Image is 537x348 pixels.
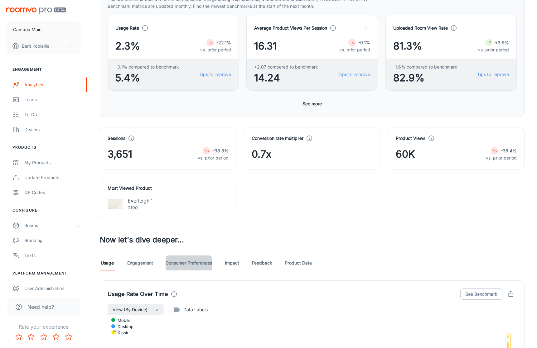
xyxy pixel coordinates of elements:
a: Tips to improve [199,71,231,78]
button: See more [300,98,324,109]
a: Tips to improve [338,71,370,78]
strong: +3.9% [495,40,509,45]
span: 82.9% [393,70,457,85]
span: mobile [113,317,131,323]
div: Analytics [24,81,81,88]
a: Consumer Preferences [166,255,212,270]
span: 14.24 [254,70,318,85]
button: View (By Device) [108,304,164,315]
strong: -38.3% [213,148,229,153]
span: 3,651 [108,147,132,162]
button: Berit Kobienia [6,38,81,54]
a: Feedback [252,255,272,270]
span: Need help? [27,303,54,311]
span: 5.4% [115,70,179,85]
div: User Administration [24,285,81,292]
p: vs. prior period [339,46,370,53]
button: Rate 5 star [62,331,75,343]
h4: Average Product Views Per Session [254,25,327,31]
span: Data Labels [183,306,208,313]
h4: Uploaded Room View Rate [393,25,448,31]
button: Cambria Main [6,21,81,38]
img: Roomvo PRO Beta [6,7,66,14]
p: Everleigh™ [128,197,152,204]
p: vs. prior period [486,155,517,161]
div: Update Products [24,174,81,181]
p: vs. prior period [200,46,231,53]
h4: Usage Rate Over Time [108,290,168,298]
a: Product Data [285,255,312,270]
span: 2.3% [115,39,140,54]
button: Rate 1 star [12,331,25,343]
p: Berit Kobienia [22,43,50,50]
span: 81.3% [393,39,422,54]
p: vs. prior period [478,46,509,53]
div: My Products [24,159,81,166]
p: Rate your experience [5,323,82,331]
button: See Benchmark [460,288,502,300]
span: desktop [113,324,133,329]
a: Tips to improve [477,71,509,78]
span: +2.07 compared to benchmark [254,64,318,70]
span: -1.6% compared to benchmark [393,64,457,70]
a: Engagement [127,255,153,270]
button: Rate 3 star [37,331,50,343]
div: Branding [24,237,81,244]
h4: Product Views [396,135,425,142]
h4: Usage Rate [115,25,139,31]
span: View (By Device) [113,306,148,313]
strong: -0.1% [358,40,370,45]
p: vs. prior period [198,155,229,161]
div: To-do [24,111,81,118]
a: Impact [225,255,239,270]
div: Rooms [24,222,76,229]
button: Rate 2 star [25,331,37,343]
span: 0.7x [252,147,271,162]
strong: -38.4% [501,148,517,153]
span: -3.1% compared to benchmark [115,64,179,70]
span: 60K [396,147,415,162]
div: Texts [24,252,81,259]
div: Dealers [24,126,81,133]
p: Benchmark metrics are updated monthly. Find the newest benchmarks at the start of the next month. [108,3,517,10]
strong: -22.1% [216,40,231,45]
button: Rate 4 star [50,331,62,343]
p: Cambria Main [13,26,41,33]
div: QR Codes [24,189,81,196]
h3: Now let's dive deeper... [100,234,525,246]
div: Leads [24,96,81,103]
p: 0190 [128,204,152,211]
h4: Most Viewed Product [108,185,229,192]
a: Usage [100,255,115,270]
h4: Conversion rate multiplier [252,135,303,142]
span: 16.31 [254,39,277,54]
tspan: 80% [113,329,121,333]
h4: Sessions [108,135,125,142]
img: Everleigh™ [108,197,123,212]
